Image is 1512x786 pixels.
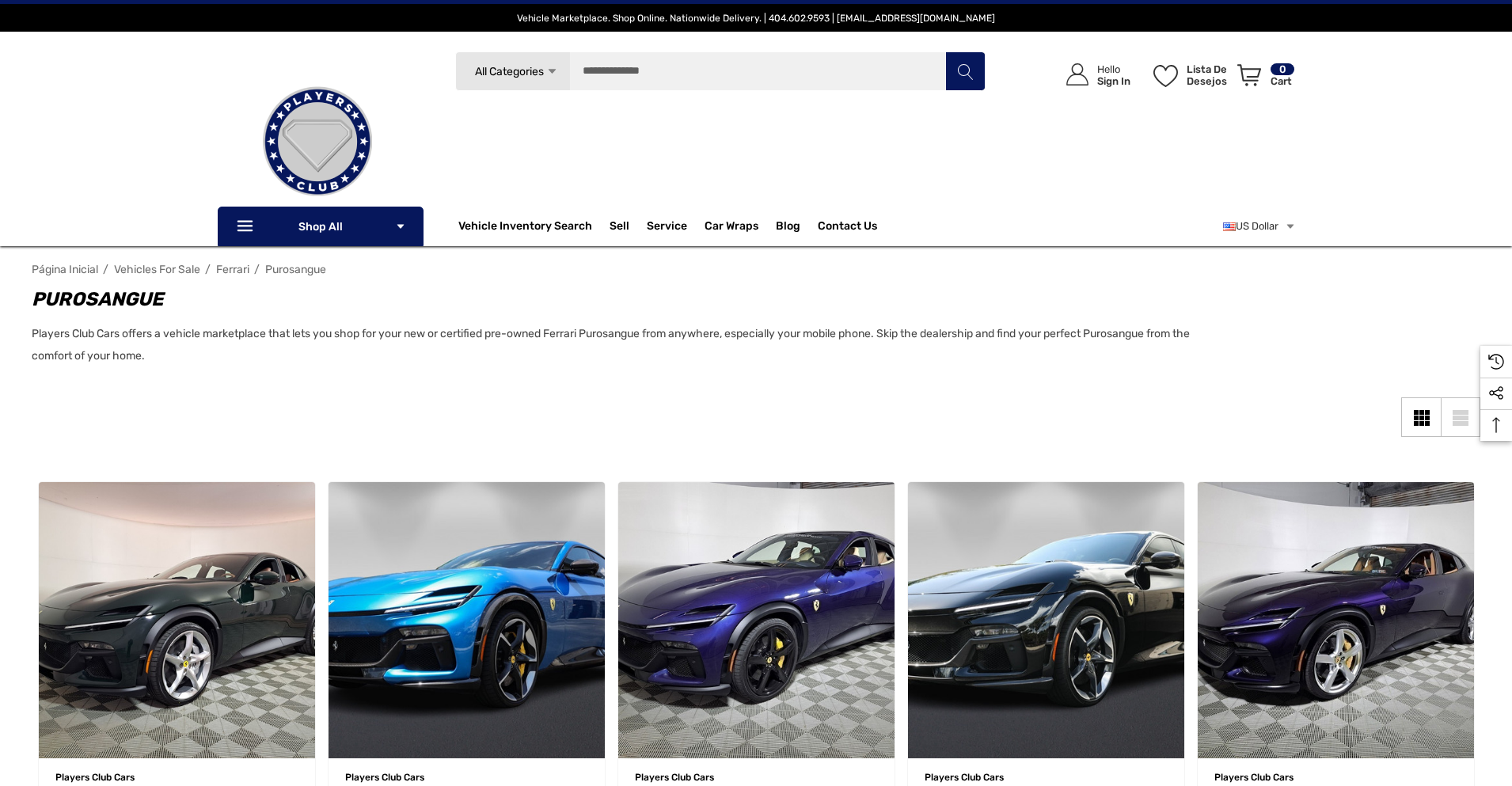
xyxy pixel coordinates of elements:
nav: Breadcrumb [32,256,1480,283]
a: Vehicles For Sale [114,263,200,276]
a: Página inicial [32,263,98,276]
a: 2024 Ferrari Purosangue VIN ZSG06VTA2R0310309,$669,991.00 [908,482,1184,758]
a: 2024 Ferrari Purosangue VIN ZFF06VTA8P0295621,$599,991.00 [329,482,605,758]
span: Sell [610,219,629,237]
img: For Sale: 2024 Ferrari Purosangue VIN ZSG06VTA2R0305563 [618,482,895,758]
a: Ferrari [216,263,249,276]
a: Carrinho com 0 itens [1230,47,1296,109]
a: Sell [610,211,647,242]
a: 2024 Ferrari Purosangue VIN ZSG06VTA2R0305563,$699,895.00 [618,482,895,758]
img: For Sale 2024 Ferrari Purosangue VIN ZSG06VTA7R0305445 [1198,482,1474,758]
a: 2025 Ferrari Purosangue VIN ZSG06VTA9S0319580,$599,995.00 [39,482,315,758]
svg: Top [1480,417,1512,433]
a: Entrar [1048,47,1138,102]
a: Blog [776,219,800,237]
span: Car Wraps [705,219,758,237]
img: For Sale: 2025 Ferrari Purosangue VIN ZSG06VTA9S0319580 [39,482,315,758]
svg: Icon Arrow Down [546,66,558,78]
svg: Icon Arrow Down [395,221,406,232]
p: Hello [1097,63,1130,75]
img: For Sale 2024 Ferrari Purosangue VIN ZSG06VTA2R0310309 [908,482,1184,758]
p: 0 [1271,63,1294,75]
p: Shop All [218,207,424,246]
a: Lista de desejos Lista de desejos [1146,47,1230,102]
a: Car Wraps [705,211,776,242]
p: Sign In [1097,75,1130,87]
p: Lista de desejos [1187,63,1229,87]
a: All Categories Icon Arrow Down Icon Arrow Up [455,51,570,91]
button: Pesquisar [945,51,985,91]
a: Purosangue [265,263,326,276]
a: Service [647,219,687,237]
img: Players Club | Cars For Sale [238,63,397,221]
svg: Recently Viewed [1488,354,1504,370]
svg: Icon Line [235,218,259,236]
a: Vehicle Inventory Search [458,219,592,237]
img: For Sale: 2024 Ferrari Purosangue VIN ZFF06VTA8P0295621 [329,482,605,758]
p: Players Club Cars offers a vehicle marketplace that lets you shop for your new or certified pre-o... [32,323,1219,367]
span: All Categories [474,65,543,78]
svg: Icon User Account [1066,63,1088,85]
a: Contact Us [818,219,877,237]
a: Grid View [1401,397,1441,437]
h1: Purosangue [32,285,1219,313]
a: 2024 Ferrari Purosangue VIN ZSG06VTA7R0305445,$648,995.00 [1198,482,1474,758]
svg: Social Media [1488,385,1504,401]
a: List View [1441,397,1480,437]
a: Selecione a moeda: USD [1223,211,1296,242]
svg: Review Your Cart [1237,64,1261,86]
p: Cart [1271,75,1294,87]
span: Vehicle Marketplace. Shop Online. Nationwide Delivery. | 404.602.9593 | [EMAIL_ADDRESS][DOMAIN_NAME] [517,13,995,24]
svg: Lista de desejos [1153,65,1178,87]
